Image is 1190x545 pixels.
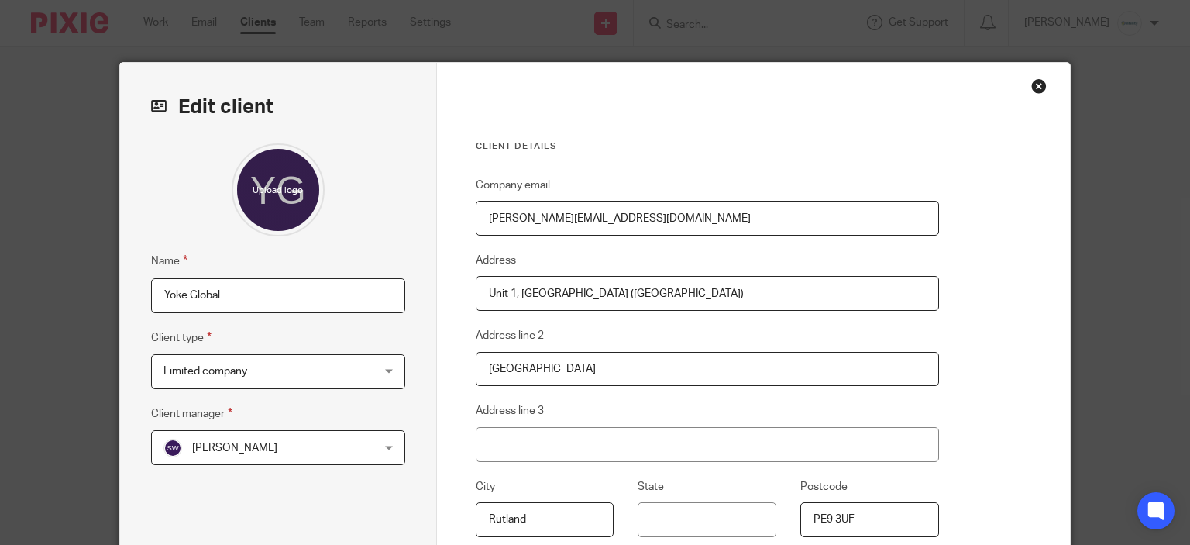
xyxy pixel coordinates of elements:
[476,178,550,193] label: Company email
[151,94,405,120] h2: Edit client
[476,140,939,153] h3: Client details
[1031,78,1047,94] div: Close this dialog window
[476,328,544,343] label: Address line 2
[638,479,664,495] label: State
[151,329,212,347] label: Client type
[151,405,232,423] label: Client manager
[476,253,516,268] label: Address
[163,366,247,377] span: Limited company
[192,443,277,454] span: [PERSON_NAME]
[476,403,544,419] label: Address line 3
[800,479,848,495] label: Postcode
[476,479,495,495] label: City
[163,439,182,457] img: svg%3E
[151,252,187,270] label: Name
